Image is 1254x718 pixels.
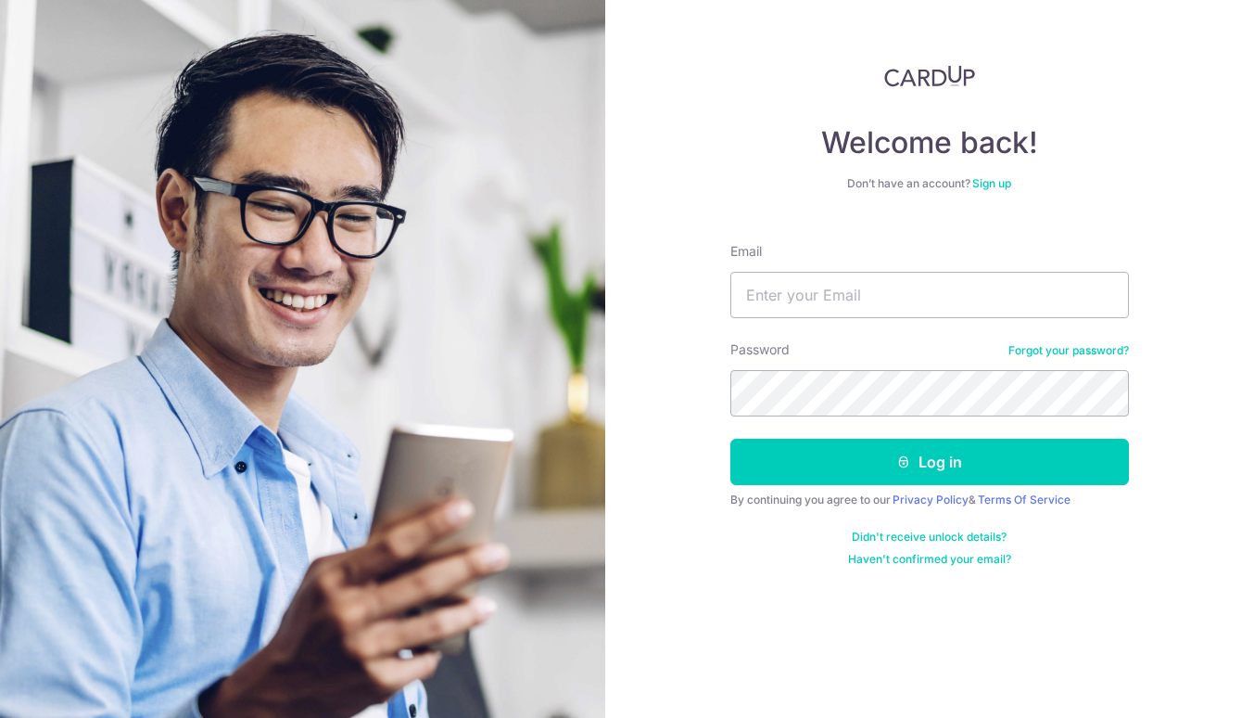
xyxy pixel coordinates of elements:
div: By continuing you agree to our & [730,493,1129,507]
label: Email [730,242,762,261]
img: CardUp Logo [884,65,975,87]
label: Password [730,340,790,359]
button: Log in [730,439,1129,485]
h4: Welcome back! [730,124,1129,161]
a: Privacy Policy [893,493,969,506]
a: Didn't receive unlock details? [852,530,1007,545]
a: Haven't confirmed your email? [848,552,1011,567]
input: Enter your Email [730,272,1129,318]
a: Sign up [972,176,1011,190]
a: Forgot your password? [1008,343,1129,358]
a: Terms Of Service [978,493,1070,506]
div: Don’t have an account? [730,176,1129,191]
